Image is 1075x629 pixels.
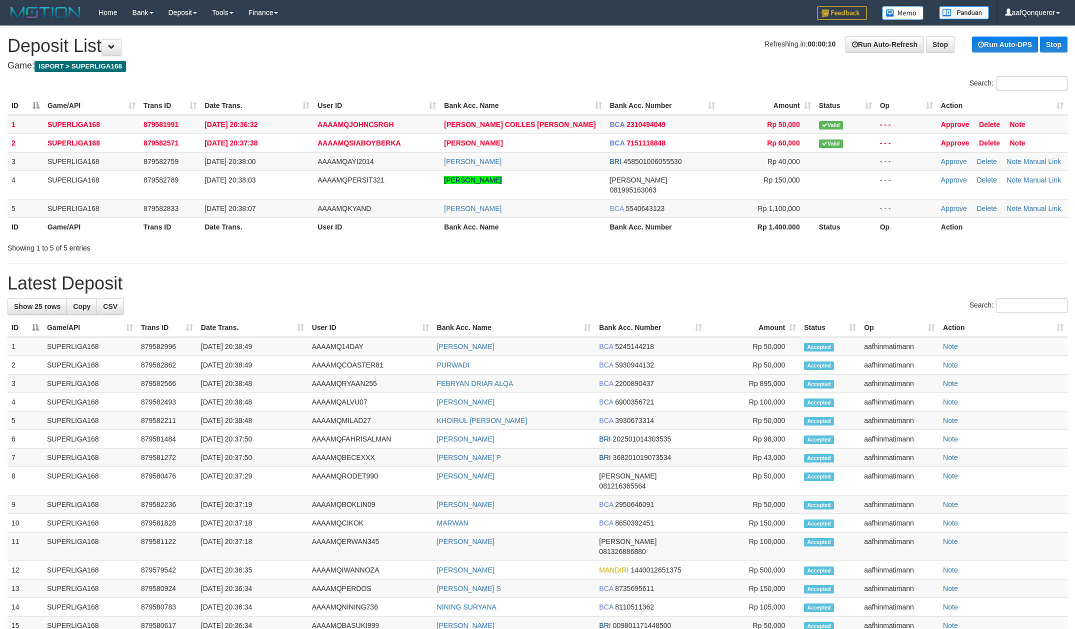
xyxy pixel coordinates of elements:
span: Copy [73,302,90,310]
span: Copy 2950646091 to clipboard [615,500,654,508]
a: FEBRYAN DRIAR ALQA [437,379,513,387]
td: 11 [7,532,43,561]
td: SUPERLIGA168 [43,152,139,170]
th: Trans ID: activate to sort column ascending [139,96,200,115]
span: Valid transaction [819,121,843,129]
a: PURWADI [437,361,469,369]
td: aafhinmatimann [860,430,939,448]
td: SUPERLIGA168 [43,598,137,616]
a: Delete [979,139,1000,147]
td: 10 [7,514,43,532]
th: Date Trans. [200,217,313,236]
th: Bank Acc. Number [606,217,719,236]
td: AAAAMQPERDOS [308,579,433,598]
td: 879582996 [137,337,197,356]
th: Bank Acc. Number: activate to sort column ascending [595,318,706,337]
td: - - - [876,199,937,217]
td: AAAAMQIWANNOZA [308,561,433,579]
th: User ID: activate to sort column ascending [313,96,440,115]
td: Rp 100,000 [706,393,800,411]
span: Accepted [804,454,834,462]
a: Note [943,379,958,387]
td: 5 [7,411,43,430]
a: [PERSON_NAME] [437,566,494,574]
span: CSV [103,302,117,310]
a: [PERSON_NAME] [437,435,494,443]
td: Rp 98,000 [706,430,800,448]
th: Trans ID: activate to sort column ascending [137,318,197,337]
td: AAAAMQALVU07 [308,393,433,411]
td: 6 [7,430,43,448]
input: Search: [996,298,1067,313]
a: Note [1006,157,1021,165]
span: Accepted [804,603,834,612]
a: Note [943,453,958,461]
td: AAAAMQCIKOK [308,514,433,532]
a: Manual Link [1023,204,1061,212]
span: AAAAMQKYAND [317,204,371,212]
td: 2 [7,133,43,152]
td: Rp 43,000 [706,448,800,467]
th: Amount: activate to sort column ascending [719,96,815,115]
td: SUPERLIGA168 [43,579,137,598]
th: Bank Acc. Name: activate to sort column ascending [440,96,605,115]
td: [DATE] 20:37:18 [197,514,308,532]
th: Game/API: activate to sort column ascending [43,318,137,337]
td: 879581272 [137,448,197,467]
td: Rp 50,000 [706,411,800,430]
span: Accepted [804,519,834,528]
td: [DATE] 20:38:49 [197,356,308,374]
td: aafhinmatimann [860,495,939,514]
span: AAAAMQPERSIT321 [317,176,384,184]
span: Accepted [804,538,834,546]
span: AAAAMQJOHNCSRGH [317,120,393,128]
a: [PERSON_NAME] [437,472,494,480]
td: SUPERLIGA168 [43,337,137,356]
span: Accepted [804,398,834,407]
td: 14 [7,598,43,616]
span: Copy 081995163063 to clipboard [610,186,656,194]
th: Status: activate to sort column ascending [815,96,876,115]
th: ID: activate to sort column descending [7,318,43,337]
th: Op: activate to sort column ascending [860,318,939,337]
span: [DATE] 20:36:32 [204,120,257,128]
a: Note [943,472,958,480]
span: Copy 5540643123 to clipboard [625,204,664,212]
td: SUPERLIGA168 [43,393,137,411]
a: Note [943,603,958,611]
span: AAAAMQAYI2014 [317,157,374,165]
span: Copy 368201019073534 to clipboard [613,453,671,461]
span: BCA [599,416,613,424]
td: 879579542 [137,561,197,579]
td: [DATE] 20:37:50 [197,430,308,448]
a: Stop [1040,36,1067,52]
td: 8 [7,467,43,495]
td: SUPERLIGA168 [43,170,139,199]
a: Note [1010,139,1025,147]
td: aafhinmatimann [860,514,939,532]
td: 879582566 [137,374,197,393]
span: Copy 8735695611 to clipboard [615,584,654,592]
span: Accepted [804,472,834,481]
td: 879581122 [137,532,197,561]
span: Copy 202501014303535 to clipboard [613,435,671,443]
td: aafhinmatimann [860,337,939,356]
strong: 00:00:10 [807,40,835,48]
td: AAAAMQMILAD27 [308,411,433,430]
a: [PERSON_NAME] COILLES [PERSON_NAME] [444,120,595,128]
td: AAAAMQBECEXXX [308,448,433,467]
span: BCA [599,500,613,508]
span: Copy 5245144218 to clipboard [615,342,654,350]
td: SUPERLIGA168 [43,374,137,393]
td: 879582862 [137,356,197,374]
span: Accepted [804,501,834,509]
td: SUPERLIGA168 [43,514,137,532]
th: Status: activate to sort column ascending [800,318,860,337]
td: - - - [876,133,937,152]
td: 1 [7,115,43,134]
td: [DATE] 20:38:48 [197,374,308,393]
td: 2 [7,356,43,374]
td: Rp 50,000 [706,356,800,374]
a: Manual Link [1023,176,1061,184]
span: Valid transaction [819,139,843,148]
